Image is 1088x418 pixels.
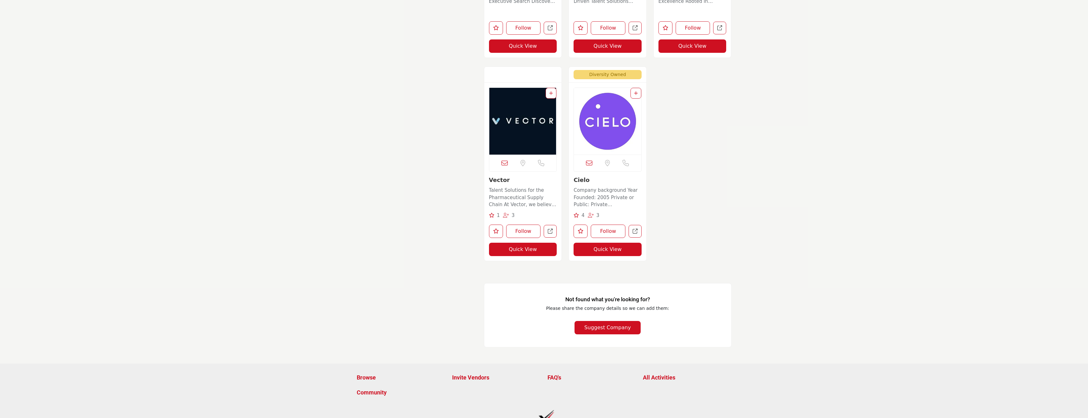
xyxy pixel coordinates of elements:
span: 3 [596,212,600,218]
button: Follow [506,21,541,35]
p: Company background Year Founded: 2005 Private or Public: Private Headquarters: [GEOGRAPHIC_DATA],... [574,187,642,208]
button: Quick View [574,243,642,256]
button: Quick View [489,243,557,256]
button: Follow [676,21,710,35]
a: Vector [489,177,510,183]
button: Like listing [658,21,672,35]
img: Vector [489,88,557,155]
a: Cielo [574,177,589,183]
a: FAQ's [547,373,636,382]
a: All Activities [643,373,732,382]
a: Company background Year Founded: 2005 Private or Public: Private Headquarters: [GEOGRAPHIC_DATA],... [574,185,642,208]
span: 1 [497,212,500,218]
i: Recommendations [574,213,579,218]
a: Open Listing in new tab [489,88,557,155]
button: Follow [591,21,625,35]
a: Community [357,388,445,397]
button: Follow [591,225,625,238]
img: Cielo [574,88,641,155]
div: Followers [588,212,600,219]
span: Suggest Company [584,324,631,331]
a: Add To List [634,91,638,96]
button: Quick View [574,39,642,53]
div: Followers [503,212,515,219]
a: Open catch-talent in new tab [713,22,726,35]
i: Recommendation [489,213,494,218]
button: Quick View [658,39,726,53]
h3: Vector [489,177,557,184]
a: Invite Vendors [452,373,541,382]
p: Talent Solutions for the Pharmaceutical Supply Chain At Vector, we believe in a world made better... [489,187,557,208]
button: Like listing [489,225,503,238]
button: Like listing [574,21,588,35]
a: Open the-prosource-group in new tab [544,22,557,35]
a: Open cielo in new tab [629,225,642,238]
a: Open vector in new tab [544,225,557,238]
button: Like listing [574,225,588,238]
a: Open athyna in new tab [629,22,642,35]
button: Quick View [489,39,557,53]
a: Open Listing in new tab [574,88,641,155]
button: Suggest Company [575,321,641,334]
a: Add To List [549,91,553,96]
span: 4 [582,212,585,218]
a: Browse [357,373,445,382]
h3: Cielo [574,177,642,184]
span: 3 [512,212,515,218]
button: Like listing [489,21,503,35]
span: Please share the company details so we can add them: [546,306,669,311]
h3: Not found what you're looking for? [497,296,719,303]
a: Talent Solutions for the Pharmaceutical Supply Chain At Vector, we believe in a world made better... [489,185,557,208]
button: Follow [506,225,541,238]
span: Diversity Owned [574,70,642,79]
